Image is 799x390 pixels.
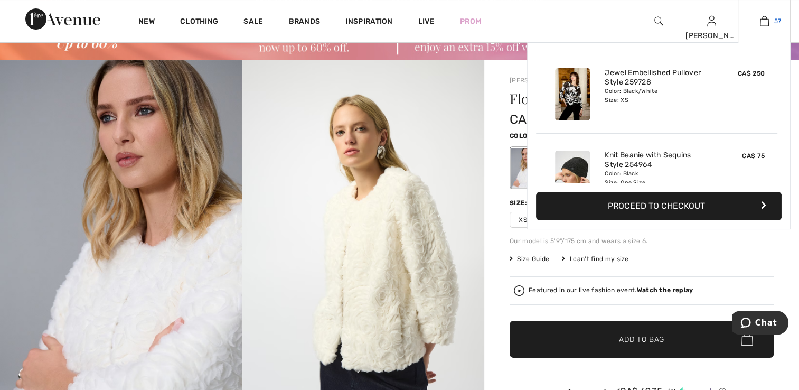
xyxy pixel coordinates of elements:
div: Color: Black Size: One Size [605,170,709,187]
div: Color: Black/White Size: XS [605,87,709,104]
button: Proceed to Checkout [536,192,782,220]
span: XS [510,212,536,228]
a: Live [418,16,435,27]
a: Prom [460,16,481,27]
img: Bag.svg [741,332,753,346]
a: Brands [289,17,321,28]
img: Jewel Embellished Pullover Style 259728 [555,68,590,120]
span: CA$ 279 [510,112,560,127]
button: Add to Bag [510,321,774,358]
img: My Bag [760,15,769,27]
span: CA$ 75 [742,152,765,160]
a: Clothing [180,17,218,28]
a: Sale [243,17,263,28]
div: Our model is 5'9"/175 cm and wears a size 6. [510,236,774,246]
span: 57 [774,16,782,26]
span: Size Guide [510,254,549,264]
a: 57 [738,15,790,27]
strong: Watch the replay [637,286,693,294]
span: Add to Bag [619,333,664,345]
div: Size: [510,198,530,208]
a: [PERSON_NAME] [510,77,562,84]
span: CA$ 250 [738,70,765,77]
img: My Info [707,15,716,27]
div: [PERSON_NAME] [685,30,737,41]
img: 1ère Avenue [25,8,100,30]
img: search the website [654,15,663,27]
a: New [138,17,155,28]
div: Featured in our live fashion event. [529,287,693,294]
img: Watch the replay [514,285,524,296]
a: Sign In [707,16,716,26]
img: Knit Beanie with Sequins Style 254964 [555,151,590,203]
span: Color: [510,132,534,140]
span: Inspiration [345,17,392,28]
div: I can't find my size [562,254,628,264]
a: Jewel Embellished Pullover Style 259728 [605,68,709,87]
div: Vanilla 30 [511,148,539,188]
h1: Floral Jacket Style 253930 [510,92,730,106]
iframe: Opens a widget where you can chat to one of our agents [732,311,788,337]
a: Knit Beanie with Sequins Style 254964 [605,151,709,170]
